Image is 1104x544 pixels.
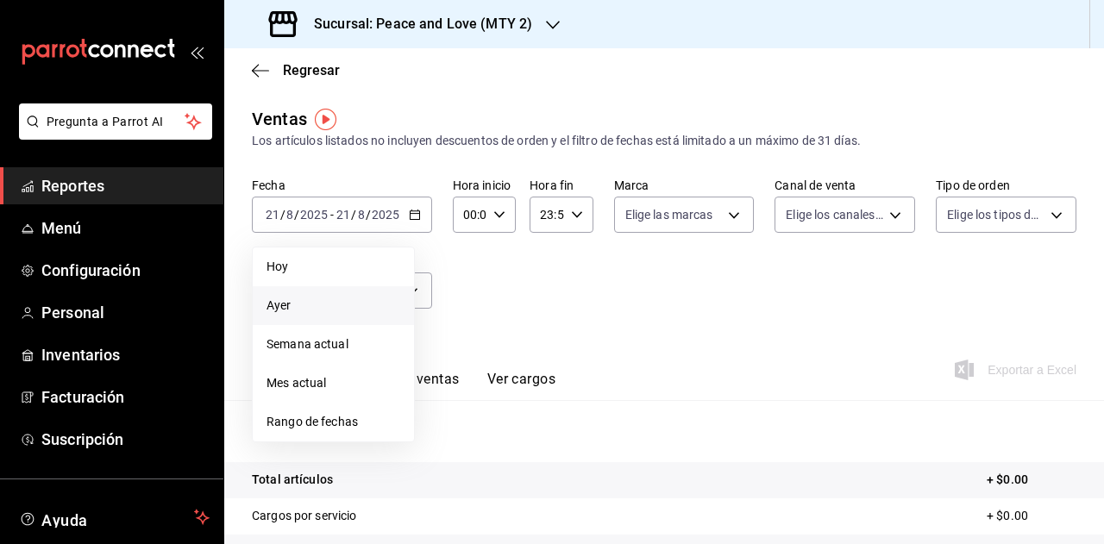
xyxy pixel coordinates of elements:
div: navigation tabs [279,371,555,400]
button: Ver ventas [392,371,460,400]
input: -- [265,208,280,222]
span: Suscripción [41,428,210,451]
a: Pregunta a Parrot AI [12,125,212,143]
span: Pregunta a Parrot AI [47,113,185,131]
p: Total artículos [252,471,333,489]
span: Regresar [283,62,340,78]
span: Mes actual [267,374,400,392]
input: ---- [371,208,400,222]
span: / [294,208,299,222]
span: Elige las marcas [625,206,713,223]
span: - [330,208,334,222]
span: Elige los tipos de orden [947,206,1044,223]
span: Configuración [41,259,210,282]
span: Elige los canales de venta [786,206,883,223]
img: Tooltip marker [315,109,336,130]
span: Hoy [267,258,400,276]
label: Fecha [252,179,432,191]
span: Reportes [41,174,210,197]
div: Los artículos listados no incluyen descuentos de orden y el filtro de fechas está limitado a un m... [252,132,1076,150]
button: Ver cargos [487,371,556,400]
span: / [351,208,356,222]
span: Semana actual [267,335,400,353]
span: Ayuda [41,507,187,528]
label: Tipo de orden [936,179,1076,191]
span: Facturación [41,385,210,409]
button: Regresar [252,62,340,78]
div: Ventas [252,106,307,132]
p: + $0.00 [987,471,1076,489]
label: Hora fin [530,179,593,191]
span: / [280,208,285,222]
span: / [366,208,371,222]
label: Marca [614,179,755,191]
button: open_drawer_menu [190,45,204,59]
span: Inventarios [41,343,210,366]
input: ---- [299,208,329,222]
p: + $0.00 [987,507,1076,525]
input: -- [285,208,294,222]
h3: Sucursal: Peace and Love (MTY 2) [300,14,532,34]
span: Personal [41,301,210,324]
input: -- [336,208,351,222]
input: -- [357,208,366,222]
button: Pregunta a Parrot AI [19,103,212,140]
p: Cargos por servicio [252,507,357,525]
span: Ayer [267,297,400,315]
label: Canal de venta [775,179,915,191]
label: Hora inicio [453,179,516,191]
p: Resumen [252,421,1076,441]
span: Rango de fechas [267,413,400,431]
span: Menú [41,216,210,240]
